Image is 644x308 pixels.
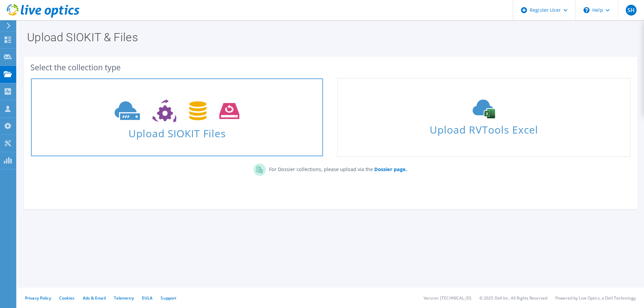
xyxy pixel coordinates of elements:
div: Select the collection type [30,64,630,71]
h1: Upload SIOKIT & Files [27,31,630,43]
a: Upload RVTools Excel [337,78,630,157]
a: Dossier page. [373,166,407,172]
a: Support [161,295,176,301]
a: Cookies [59,295,75,301]
li: Version: [TECHNICAL_ID] [424,295,471,301]
a: Ads & Email [83,295,106,301]
b: Dossier page. [374,166,407,172]
li: Powered by Live Optics, a Dell Technology [555,295,636,301]
span: SH [626,5,637,16]
a: Telemetry [114,295,134,301]
svg: \n [583,7,590,13]
p: For Dossier collections, please upload via the [266,164,407,173]
span: Upload SIOKIT Files [31,124,323,139]
a: Upload SIOKIT Files [30,78,324,157]
a: Privacy Policy [25,295,51,301]
span: Upload RVTools Excel [338,121,629,135]
a: EULA [142,295,152,301]
li: © 2025 Dell Inc. All Rights Reserved [479,295,547,301]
